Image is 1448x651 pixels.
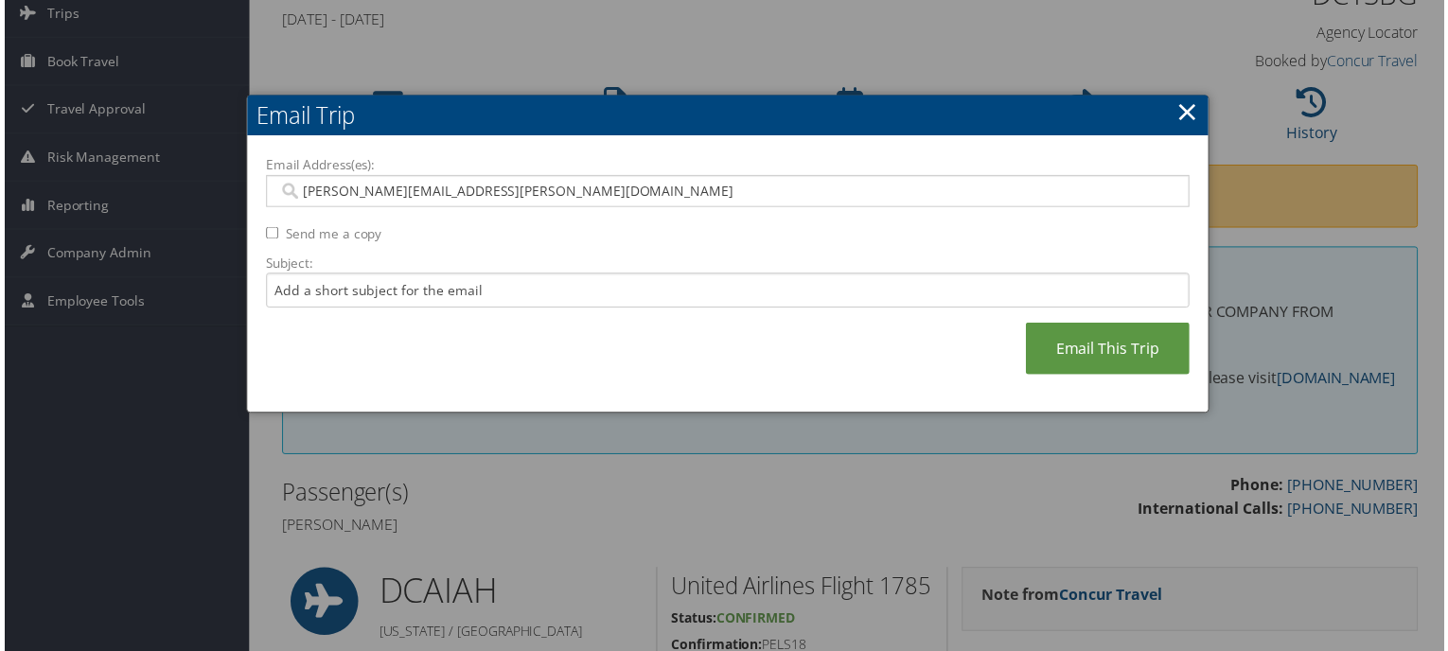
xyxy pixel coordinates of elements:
[283,226,380,245] label: Send me a copy
[263,255,1192,274] label: Subject:
[1179,93,1201,131] a: ×
[263,274,1192,309] input: Add a short subject for the email
[263,156,1192,175] label: Email Address(es):
[275,183,1180,202] input: Email address (Separate multiple email addresses with commas)
[244,96,1211,137] h2: Email Trip
[1028,325,1192,377] a: Email This Trip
